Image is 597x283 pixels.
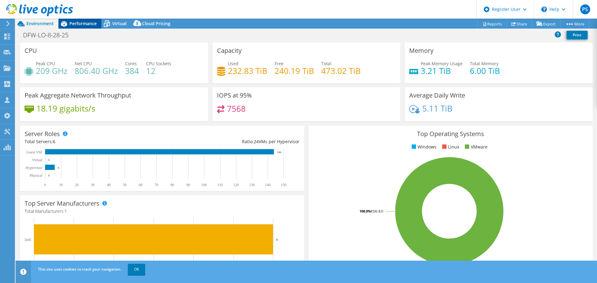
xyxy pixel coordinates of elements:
[507,19,532,29] a: Share
[228,61,238,66] span: Used
[567,31,588,39] a: Print
[48,158,50,162] text: 0
[53,139,55,144] span: 6
[69,21,97,26] span: Performance
[422,105,452,112] h4: 5.11 TiB
[249,183,255,187] text: 130
[321,67,361,74] h4: 473.02 TiB
[25,92,131,99] h3: Peak Aggregate Network Throughput
[233,183,239,187] text: 120
[541,7,547,12] svg: \n
[421,67,463,74] h4: 3.21 TiB
[25,130,60,137] h3: Server Roles
[25,166,42,170] text: Hypervisor
[409,92,465,99] h3: Average Daily Write
[75,61,92,66] span: Net CPU
[107,183,111,187] text: 40
[123,183,127,187] text: 50
[227,105,246,112] h4: 7568
[277,151,281,154] text: 144
[359,209,371,213] tspan: 100.0%
[139,183,142,187] text: 60
[409,47,433,54] h3: Memory
[371,209,383,213] tspan: ESXi 8.0
[275,67,314,74] h4: 240.19 TiB
[75,183,79,187] text: 20
[463,144,488,150] li: VMware
[30,173,42,178] text: Physical
[38,267,121,272] span: This site uses cookies to track your navigation.
[410,144,437,150] li: Windows
[275,61,284,66] span: Free
[532,19,561,29] a: Export
[36,105,95,112] h4: 18.19 gigabits/s
[36,61,55,66] span: Peak CPU
[470,67,500,74] h4: 6.00 TiB
[276,238,278,241] text: 6
[162,138,299,145] div: Ratio: VMs per Hypervisor
[470,61,498,66] span: Total Memory
[228,67,267,74] h4: 232.83 TiB
[313,130,588,137] h3: Top Operating Systems
[44,183,46,187] text: 0
[201,183,207,187] text: 100
[32,158,43,162] text: Virtual
[217,183,223,187] text: 110
[580,4,590,14] span: PS
[281,183,286,187] text: 150
[48,174,50,177] text: 0
[26,150,42,154] text: Guest VM
[254,139,259,144] span: 24
[560,19,589,29] a: More
[58,166,59,169] text: 6
[91,183,95,187] text: 30
[25,47,37,54] h3: CPU
[25,238,31,242] text: Dell
[146,67,171,74] h4: 12
[421,61,463,66] span: Peak Memory Usage
[20,32,78,39] h1: DFW-LO-8-28-25
[64,208,67,214] span: 1
[170,183,174,187] text: 80
[75,67,118,74] h4: 806.40 GHz
[142,21,170,26] span: Cloud Pricing
[25,200,99,207] h3: Top Server Manufacturers
[125,67,139,74] h4: 384
[441,144,459,150] li: Linux
[25,208,299,215] h4: Total Manufacturers:
[321,61,331,66] span: Total
[186,183,190,187] text: 90
[26,21,54,26] span: Environment
[477,19,507,29] a: Reports
[146,61,171,66] span: CPU Sockets
[265,183,271,187] text: 140
[128,264,145,275] a: OK
[59,183,63,187] text: 10
[217,47,242,54] h3: Capacity
[155,183,158,187] text: 70
[217,92,252,99] h3: IOPS at 95%
[36,67,67,74] h4: 209 GHz
[25,138,162,145] div: Total Servers:
[112,21,127,26] span: Virtual
[125,61,137,66] span: Cores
